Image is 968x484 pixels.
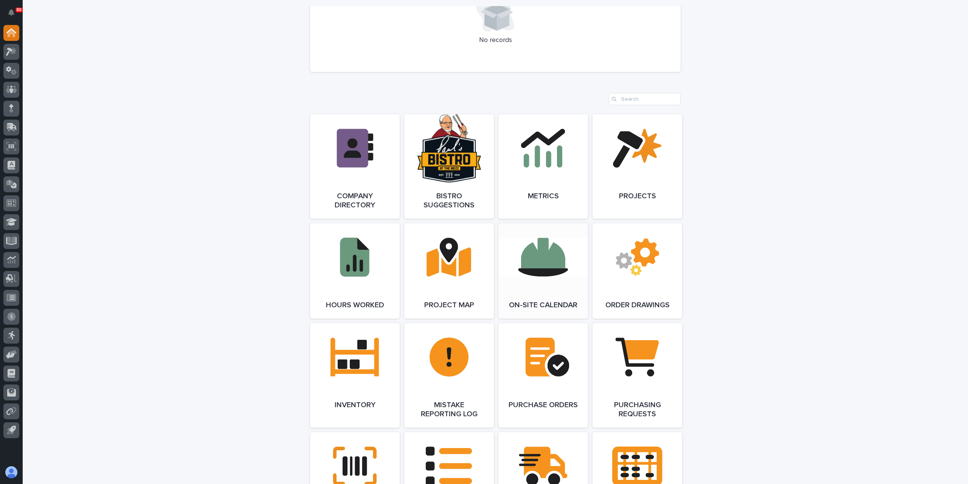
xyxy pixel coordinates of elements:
a: Metrics [498,114,588,219]
a: Purchasing Requests [593,323,682,428]
a: Hours Worked [310,223,400,319]
a: On-Site Calendar [498,223,588,319]
input: Search [609,93,681,105]
a: Company Directory [310,114,400,219]
a: Project Map [404,223,494,319]
p: No records [319,36,672,45]
p: 80 [17,7,22,12]
a: Mistake Reporting Log [404,323,494,428]
a: Bistro Suggestions [404,114,494,219]
a: Projects [593,114,682,219]
a: Purchase Orders [498,323,588,428]
button: Notifications [3,5,19,20]
div: Notifications80 [9,9,19,21]
button: users-avatar [3,464,19,480]
a: Inventory [310,323,400,428]
a: Order Drawings [593,223,682,319]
